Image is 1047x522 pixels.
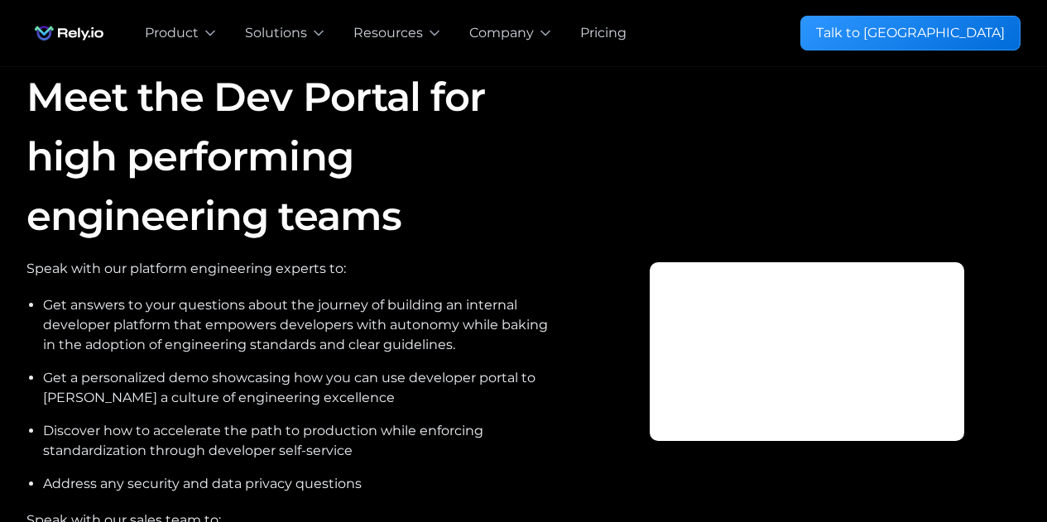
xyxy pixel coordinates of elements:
a: home [26,17,112,50]
h1: Meet the Dev Portal for high performing engineering teams [26,67,560,246]
li: Address any security and data privacy questions [43,474,560,494]
div: Company [469,23,534,43]
div: Solutions [245,23,307,43]
img: Rely.io logo [26,17,112,50]
div: Speak with our platform engineering experts to: [26,259,560,279]
iframe: Web Forms [683,295,931,419]
li: Discover how to accelerate the path to production while enforcing standardization through develop... [43,421,560,461]
a: Pricing [580,23,627,43]
div: Talk to [GEOGRAPHIC_DATA] [816,23,1005,43]
li: Get a personalized demo showcasing how you can use developer portal to [PERSON_NAME] a culture of... [43,368,560,408]
a: Talk to [GEOGRAPHIC_DATA] [800,16,1021,50]
div: Resources [353,23,423,43]
li: Get answers to your questions about the journey of building an internal developer platform that e... [43,295,560,355]
div: Product [145,23,199,43]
